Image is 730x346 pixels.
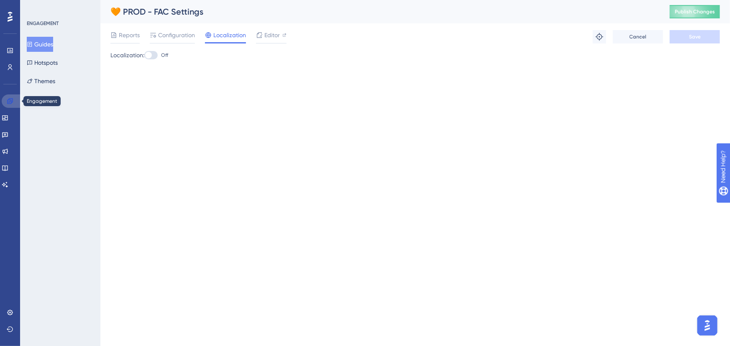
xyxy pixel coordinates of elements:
button: Publish Changes [670,5,720,18]
button: Themes [27,74,55,89]
span: Off [161,52,168,59]
div: 🧡 PROD - FAC Settings [110,6,649,18]
button: Save [670,30,720,43]
button: Hotspots [27,55,58,70]
button: Guides [27,37,53,52]
span: Configuration [158,30,195,40]
div: ENGAGEMENT [27,20,59,27]
span: Save [689,33,701,40]
span: Cancel [630,33,647,40]
div: Localization: [110,50,720,60]
button: Cancel [613,30,663,43]
span: Need Help? [20,2,52,12]
span: Editor [264,30,280,40]
iframe: To enrich screen reader interactions, please activate Accessibility in Grammarly extension settings [695,313,720,338]
span: Localization [213,30,246,40]
span: Publish Changes [675,8,715,15]
span: Reports [119,30,140,40]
